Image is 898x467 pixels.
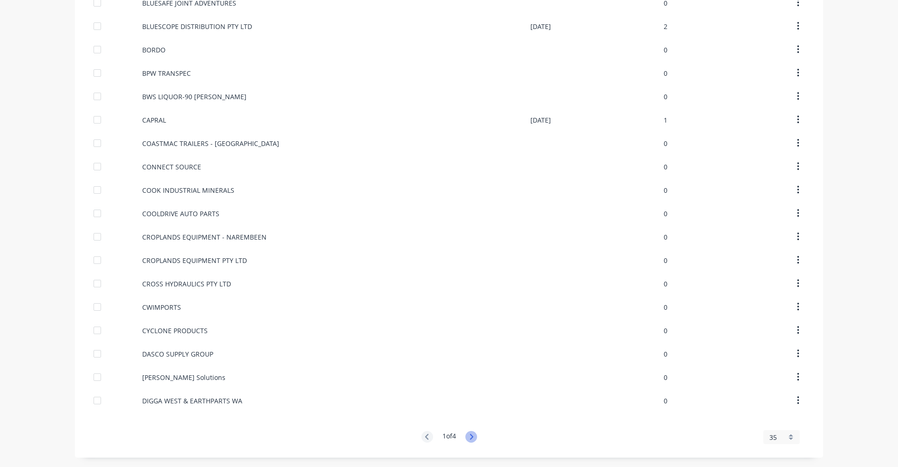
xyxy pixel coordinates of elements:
[664,349,667,359] div: 0
[142,209,219,219] div: COOLDRIVE AUTO PARTS
[142,22,252,31] div: BLUESCOPE DISTRIBUTION PTY LTD
[664,255,667,265] div: 0
[142,115,166,125] div: CAPRAL
[664,209,667,219] div: 0
[664,279,667,289] div: 0
[664,185,667,195] div: 0
[530,115,551,125] div: [DATE]
[142,92,246,102] div: BWS LIQUOR-90 [PERSON_NAME]
[664,372,667,382] div: 0
[664,302,667,312] div: 0
[664,232,667,242] div: 0
[664,326,667,336] div: 0
[530,22,551,31] div: [DATE]
[142,326,208,336] div: CYCLONE PRODUCTS
[142,185,234,195] div: COOK INDUSTRIAL MINERALS
[664,139,667,148] div: 0
[142,255,247,265] div: CROPLANDS EQUIPMENT PTY LTD
[664,396,667,406] div: 0
[664,68,667,78] div: 0
[142,162,201,172] div: CONNECT SOURCE
[664,22,667,31] div: 2
[142,279,231,289] div: CROSS HYDRAULICS PTY LTD
[664,92,667,102] div: 0
[142,139,279,148] div: COASTMAC TRAILERS - [GEOGRAPHIC_DATA]
[442,431,456,444] div: 1 of 4
[142,232,267,242] div: CROPLANDS EQUIPMENT - NAREMBEEN
[769,432,777,442] span: 35
[664,45,667,55] div: 0
[664,162,667,172] div: 0
[142,349,213,359] div: DASCO SUPPLY GROUP
[142,302,181,312] div: CWIMPORTS
[142,396,242,406] div: DIGGA WEST & EARTHPARTS WA
[664,115,667,125] div: 1
[142,45,166,55] div: BORDO
[142,372,225,382] div: [PERSON_NAME] Solutions
[142,68,191,78] div: BPW TRANSPEC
